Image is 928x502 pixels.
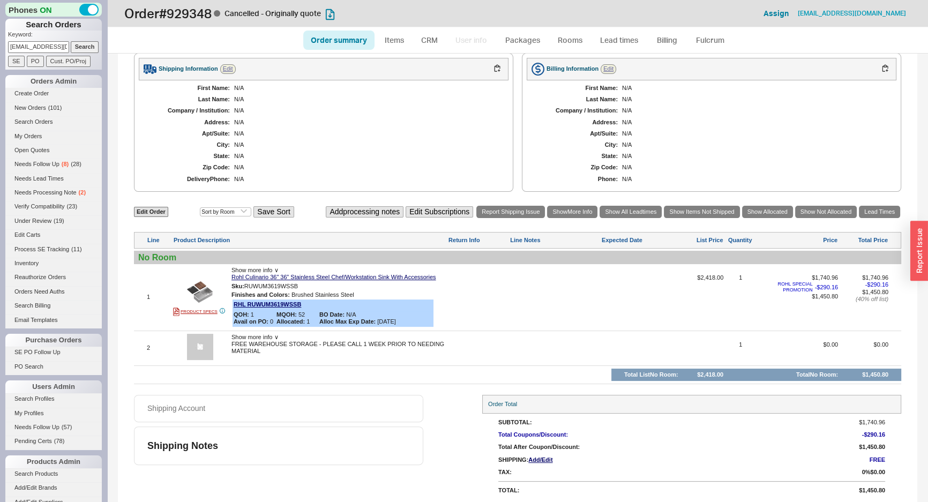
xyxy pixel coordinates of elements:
[149,85,230,92] div: First Name:
[234,141,498,148] div: N/A
[622,85,886,92] div: N/A
[862,371,888,378] div: $1,450.80
[798,10,906,17] a: [EMAIL_ADDRESS][DOMAIN_NAME]
[234,301,301,308] a: RHL RUWUM3619WSSB
[406,206,473,218] button: Edit Subscriptions
[622,107,886,114] div: N/A
[764,8,789,19] button: Assign
[498,431,837,438] div: Total Coupons/Discount:
[5,159,102,170] a: Needs Follow Up(8)(28)
[149,164,230,171] div: Zip Code:
[5,215,102,227] a: Under Review(19)
[234,318,276,325] span: 0
[234,318,268,325] b: Avail on PO:
[5,393,102,404] a: Search Profiles
[5,88,102,99] a: Create Order
[5,314,102,326] a: Email Templates
[326,206,403,218] button: Addprocessing notes
[231,267,278,273] span: Show more info ∨
[5,347,102,358] a: SE PO Follow Up
[5,436,102,447] a: Pending Certs(78)
[187,279,213,305] img: cnqyuixntarmsc7ktqbq__62706.1706066364_oi9nvb
[537,107,618,114] div: Company / Institution:
[159,65,218,72] div: Shipping Information
[622,141,886,148] div: N/A
[862,289,888,295] span: $1,450.80
[678,237,723,244] div: List Price
[550,31,590,50] a: Rooms
[27,56,44,67] input: PO
[174,237,446,244] div: Product Description
[234,107,498,114] div: N/A
[476,206,545,218] a: Report Shipping Issue
[622,130,886,137] div: N/A
[149,107,230,114] div: Company / Institution:
[812,293,838,299] span: $1,450.80
[537,153,618,160] div: State:
[71,246,82,252] span: ( 11 )
[5,75,102,88] div: Orders Admin
[5,361,102,372] a: PO Search
[234,96,498,103] div: N/A
[739,274,742,327] div: 1
[5,380,102,393] div: Users Admin
[147,404,205,413] div: Shipping Account
[739,341,742,363] div: 1
[319,311,345,318] b: BO Date:
[859,487,885,494] span: $1,450.80
[812,274,838,281] span: $1,740.96
[62,424,72,430] span: ( 57 )
[859,419,885,426] span: $1,740.96
[234,164,498,171] div: N/A
[5,482,102,493] a: Add/Edit Brands
[5,187,102,198] a: Needs Processing Note(2)
[149,119,230,126] div: Address:
[319,318,376,325] b: Alloc Max Exp Date:
[537,96,618,103] div: Last Name:
[600,206,662,218] a: Show All Leadtimes
[234,85,498,92] div: N/A
[537,141,618,148] div: City:
[5,229,102,241] a: Edit Carts
[510,237,600,244] div: Line Notes
[14,424,59,430] span: Needs Follow Up
[498,456,528,463] div: Shipping:
[8,56,25,67] input: SE
[815,284,838,291] span: - $290.16
[482,395,901,414] div: Order Total
[5,455,102,468] div: Products Admin
[5,258,102,269] a: Inventory
[147,344,171,351] div: 2
[5,201,102,212] a: Verify Compatibility(23)
[231,334,278,340] span: Show more info ∨
[147,294,171,301] div: 1
[5,145,102,156] a: Open Quotes
[46,56,91,67] input: Cust. PO/Proj
[303,31,375,50] a: Order summary
[592,31,646,50] a: Lead times
[5,422,102,433] a: Needs Follow Up(57)
[234,311,249,318] b: QOH:
[497,31,548,50] a: Packages
[648,31,686,50] a: Billing
[862,274,888,281] span: $1,740.96
[688,31,732,50] a: Fulcrum
[447,31,495,50] a: User info
[14,246,69,252] span: Process SE Tracking
[873,341,888,348] span: $0.00
[149,96,230,103] div: Last Name:
[448,237,508,244] div: Return Info
[5,102,102,114] a: New Orders(101)
[377,31,411,50] a: Items
[528,456,552,463] span: Add /Edit
[14,104,46,111] span: New Orders
[622,164,886,171] div: N/A
[234,119,498,126] div: N/A
[697,371,723,378] div: $2,418.00
[624,371,678,378] div: Total List No Room :
[537,164,618,171] div: Zip Code:
[149,176,230,183] div: Delivery Phone:
[859,206,900,218] a: Lead Times
[54,218,64,224] span: ( 19 )
[742,206,793,218] a: Show Allocated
